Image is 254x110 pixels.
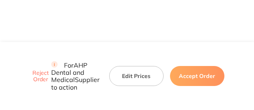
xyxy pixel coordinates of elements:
[51,61,100,91] p: For AHP Dental and Medical Supplier to action
[42,11,122,24] a: Restocq logo
[109,66,164,86] button: Edit Prices
[170,66,224,86] button: Accept Order
[42,11,122,23] img: Restocq logo
[30,69,51,83] button: Reject Order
